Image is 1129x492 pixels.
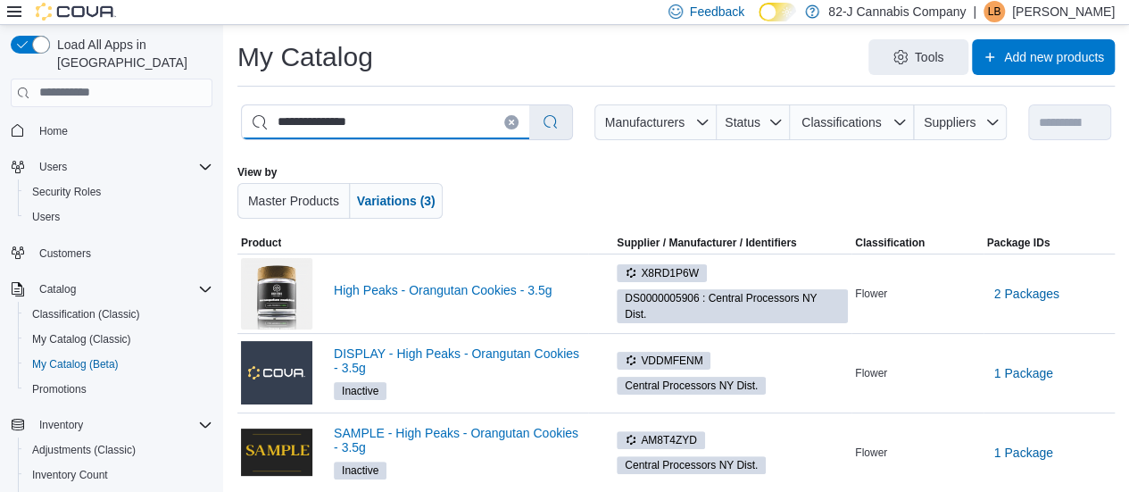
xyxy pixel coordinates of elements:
button: Security Roles [18,179,220,204]
span: Users [25,206,212,228]
span: My Catalog (Classic) [25,329,212,350]
span: AM8T4ZYD [617,431,705,449]
button: My Catalog (Classic) [18,327,220,352]
button: Status [717,104,791,140]
span: Product [241,236,281,250]
span: Adjustments (Classic) [25,439,212,461]
span: VDDMFENM [617,352,710,370]
button: My Catalog (Beta) [18,352,220,377]
span: Classifications [801,115,881,129]
span: Users [32,156,212,178]
span: Users [32,210,60,224]
span: Supplier / Manufacturer / Identifiers [592,236,796,250]
p: 82-J Cannabis Company [828,1,966,22]
span: My Catalog (Beta) [25,354,212,375]
button: 1 Package [987,355,1060,391]
a: My Catalog (Classic) [25,329,138,350]
span: Inventory Count [25,464,212,486]
span: Central Processors NY Dist. [625,378,758,394]
button: Customers [4,240,220,266]
div: Supplier / Manufacturer / Identifiers [617,236,796,250]
a: Security Roles [25,181,108,203]
button: Clear input [504,115,519,129]
button: Master Products [237,183,350,219]
button: Classification (Classic) [18,302,220,327]
span: Inactive [342,383,378,399]
div: Flower [851,442,983,463]
span: Manufacturers [605,115,685,129]
button: Classifications [790,104,914,140]
span: My Catalog (Classic) [32,332,131,346]
span: Central Processors NY Dist. [617,456,766,474]
span: Inactive [342,463,378,479]
a: Promotions [25,379,94,400]
span: Master Products [248,194,339,208]
p: | [973,1,976,22]
a: Customers [32,243,98,264]
span: Central Processors NY Dist. [625,457,758,473]
span: Home [32,120,212,142]
span: Users [39,160,67,174]
span: Adjustments (Classic) [32,443,136,457]
span: Inactive [334,382,386,400]
button: Users [32,156,74,178]
button: 2 Packages [987,276,1067,312]
div: Flower [851,283,983,304]
img: SAMPLE - High Peaks - Orangutan Cookies - 3.5g [241,429,312,476]
button: Promotions [18,377,220,402]
span: X8RD1P6W [625,265,699,281]
div: Lindsay Ballengee [984,1,1005,22]
span: DS0000005906 : Central Processors NY Dist. [625,290,840,322]
span: AM8T4ZYD [625,432,697,448]
button: 1 Package [987,435,1060,471]
span: Classification (Classic) [32,307,140,321]
p: [PERSON_NAME] [1012,1,1115,22]
input: Dark Mode [759,3,796,21]
button: Catalog [4,277,220,302]
label: View by [237,165,277,179]
a: Adjustments (Classic) [25,439,143,461]
button: Home [4,118,220,144]
span: My Catalog (Beta) [32,357,119,371]
span: Feedback [690,3,744,21]
button: Catalog [32,279,83,300]
span: Status [725,115,760,129]
span: Load All Apps in [GEOGRAPHIC_DATA] [50,36,212,71]
span: Inventory [32,414,212,436]
span: Inactive [334,462,386,479]
span: Classification (Classic) [25,304,212,325]
span: VDDMFENM [625,353,702,369]
span: Customers [39,246,91,261]
span: Inventory Count [32,468,108,482]
div: Flower [851,363,983,384]
span: Home [39,124,68,138]
button: Inventory [32,414,90,436]
img: High Peaks - Orangutan Cookies - 3.5g [241,258,312,329]
button: Suppliers [914,104,1007,140]
span: Add new products [1004,48,1104,66]
button: Variations (3) [350,183,443,219]
span: Tools [915,48,944,66]
a: Classification (Classic) [25,304,147,325]
button: Add new products [972,39,1115,75]
span: X8RD1P6W [617,264,707,282]
span: Security Roles [25,181,212,203]
span: Customers [32,242,212,264]
button: Users [4,154,220,179]
span: Dark Mode [759,21,760,22]
span: Catalog [39,282,76,296]
span: 1 Package [994,444,1053,462]
span: Package IDs [987,236,1050,250]
img: DISPLAY - High Peaks - Orangutan Cookies - 3.5g [241,341,312,404]
span: Classification [855,236,925,250]
span: Variations (3) [357,194,436,208]
span: Inventory [39,418,83,432]
span: Promotions [25,379,212,400]
button: Inventory [4,413,220,438]
span: LB [988,1,1001,22]
span: Security Roles [32,185,101,199]
a: Home [32,121,75,142]
button: Users [18,204,220,229]
span: 2 Packages [994,285,1059,303]
a: DISPLAY - High Peaks - Orangutan Cookies - 3.5g [334,346,585,375]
